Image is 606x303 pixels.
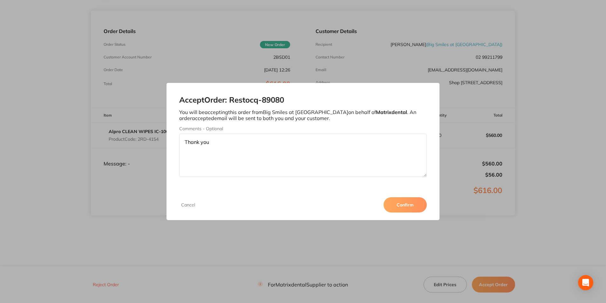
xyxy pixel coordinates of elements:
textarea: Thank you [179,134,426,177]
button: Confirm [384,197,427,212]
b: Matrixdental [376,109,407,115]
button: Cancel [179,202,197,208]
div: Open Intercom Messenger [578,275,593,290]
label: Comments - Optional [179,126,426,131]
p: You will be accepting this order from Big Smiles at [GEOGRAPHIC_DATA] on behalf of . An order acc... [179,109,426,121]
h2: Accept Order: Restocq- 89080 [179,96,426,104]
